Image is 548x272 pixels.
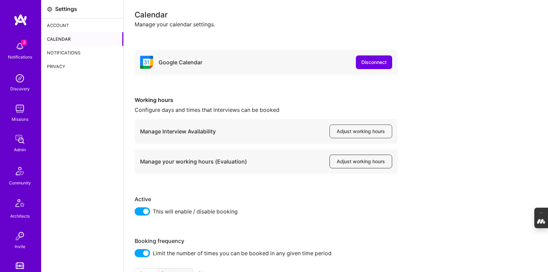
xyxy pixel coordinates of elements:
div: Manage your working hours (Evaluation) [140,158,247,165]
button: Adjust working hours [329,125,392,138]
div: Working hours [135,96,398,104]
span: Limit the number of times you can be booked in any given time period [153,249,332,257]
div: Manage your calendar settings. [135,21,537,28]
div: Configure days and times that interviews can be booked [135,106,398,114]
button: Disconnect [356,55,392,69]
div: Account [41,18,123,32]
div: Settings [55,5,77,13]
div: Google Calendar [159,59,202,66]
img: discovery [13,72,27,85]
div: Community [9,179,31,186]
div: Missions [12,116,28,123]
span: This will enable / disable booking [153,207,238,216]
div: Invite [15,243,25,250]
div: Privacy [41,60,123,73]
span: 2 [21,40,27,45]
div: Admin [14,146,26,153]
img: teamwork [13,102,27,116]
img: logo [14,14,27,26]
i: icon Google [140,56,153,69]
img: Architects [12,196,28,212]
img: Community [12,163,28,179]
div: Active [135,196,398,203]
img: Invite [13,229,27,243]
div: Notifications [8,53,32,61]
div: Architects [10,212,30,220]
i: icon Settings [47,7,52,12]
img: bell [13,40,27,53]
button: Adjust working hours [329,155,392,168]
span: Adjust working hours [337,128,385,135]
div: Manage Interview Availability [140,128,216,135]
div: Disconnect [361,59,387,66]
div: Notifications [41,46,123,60]
div: Calendar [41,32,123,46]
span: Adjust working hours [337,158,385,165]
img: tokens [16,262,24,269]
div: Calendar [135,11,537,18]
div: Discovery [10,85,30,92]
div: Booking frequency [135,237,398,245]
img: admin teamwork [13,132,27,146]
